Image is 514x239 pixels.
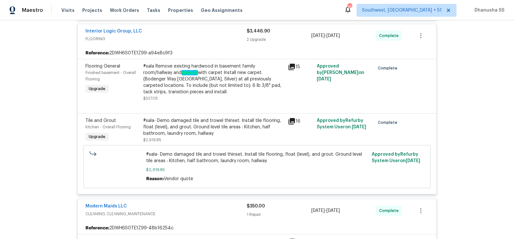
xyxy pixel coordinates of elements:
span: [DATE] [311,208,325,213]
span: Tasks [147,8,160,13]
div: 2DWH6S0TE1Z99-a94e8c9f3 [78,47,436,59]
span: [DATE] [326,33,340,38]
div: 15 [288,63,313,71]
span: [DATE] [311,33,325,38]
span: Approved by [PERSON_NAME] on [317,64,364,81]
span: Dhanusha SS [472,7,504,14]
span: CLEANING, CLEANING_MAINTENANCE [85,211,247,217]
em: replace [182,70,198,75]
span: Projects [82,7,102,14]
span: Kitchen - Overall Flooring [85,125,131,129]
span: #sala- Demo damaged tile and trowel thinset. Install tile flooring, float (level), and grout. Gro... [146,151,368,164]
span: Approved by Refurby System User on [317,118,366,129]
b: Reference: [85,225,109,231]
span: Upgrade [86,133,108,140]
span: [DATE] [317,77,331,81]
span: FLOORING [85,36,247,42]
span: Tile and Grout [85,118,116,123]
span: - [311,207,340,214]
div: 1 Repair [247,211,311,218]
span: Flooring General [85,64,120,69]
span: Complete [378,119,400,126]
span: $2,919.85 [146,167,368,173]
span: [DATE] [326,208,340,213]
span: Geo Assignments [201,7,243,14]
span: $2,919.85 [143,138,161,142]
div: #sala- Demo damaged tile and trowel thinset. Install tile flooring, float (level), and grout. Gro... [143,117,284,137]
span: Vendor quote [164,177,193,181]
a: Interior Logic Group, LLC [85,29,142,33]
div: 2DWH6S0TE1Z99-48b16254c [78,222,436,234]
b: Reference: [85,50,109,56]
span: Reason: [146,177,164,181]
div: 2 Upgrade [247,36,311,43]
span: $350.00 [247,204,265,208]
span: Finished basement - Overall Flooring [85,71,136,81]
span: Work Orders [110,7,139,14]
span: [DATE] [352,125,366,129]
span: Visits [61,7,75,14]
span: Upgrade [86,86,108,92]
span: Maestro [22,7,43,14]
span: Complete [379,207,401,214]
span: $527.05 [143,97,158,100]
span: Southwest, [GEOGRAPHIC_DATA] + 51 [362,7,442,14]
div: #sala Remove existing hardwood in basement family room/hallway and with carpet Install new carpet... [143,63,284,95]
span: Approved by Refurby System User on [372,152,420,163]
span: Properties [168,7,193,14]
a: Modern Maids LLC [85,204,127,208]
span: Complete [378,65,400,71]
span: Complete [379,32,401,39]
span: $3,446.90 [247,29,270,33]
div: 16 [288,117,313,125]
span: - [311,32,340,39]
span: [DATE] [406,159,420,163]
div: 798 [347,4,352,10]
